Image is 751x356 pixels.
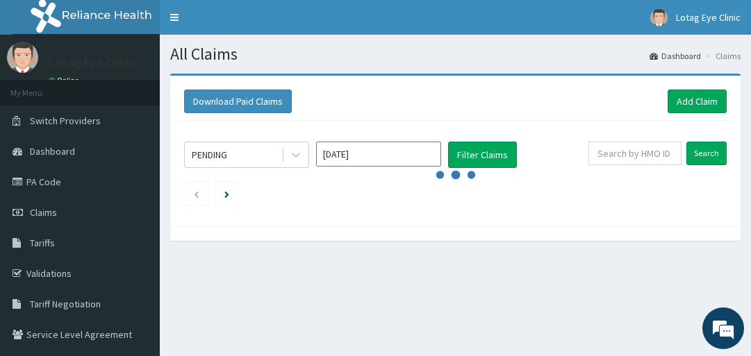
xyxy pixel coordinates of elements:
h1: All Claims [170,45,741,63]
span: Dashboard [30,145,75,158]
input: Select Month and Year [316,142,441,167]
p: Lotag Eye Clinic [49,56,135,69]
span: Claims [30,206,57,219]
span: Switch Providers [30,115,101,127]
a: Next page [224,187,229,200]
a: Previous page [193,187,199,200]
img: User Image [7,42,38,73]
span: Tariffs [30,237,55,249]
svg: audio-loading [435,154,477,196]
a: Add Claim [668,90,727,113]
img: User Image [650,9,668,26]
a: Online [49,76,82,85]
span: Lotag Eye Clinic [676,11,741,24]
a: Dashboard [650,50,701,62]
input: Search [686,142,727,165]
li: Claims [702,50,741,62]
input: Search by HMO ID [588,142,682,165]
span: Tariff Negotiation [30,298,101,310]
button: Filter Claims [448,142,517,168]
div: PENDING [192,148,227,162]
button: Download Paid Claims [184,90,292,113]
